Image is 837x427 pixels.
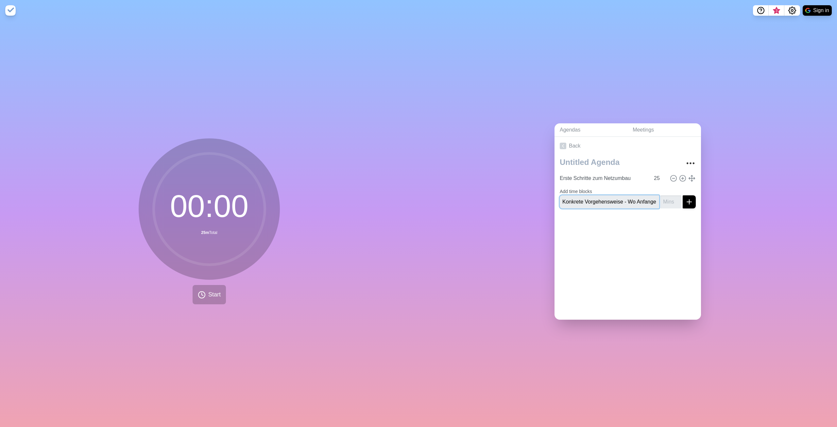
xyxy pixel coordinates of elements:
[5,5,16,16] img: timeblocks logo
[193,285,226,304] button: Start
[684,157,697,170] button: More
[555,137,701,155] a: Back
[651,172,667,185] input: Mins
[753,5,769,16] button: Help
[560,195,659,208] input: Name
[784,5,800,16] button: Settings
[774,8,779,13] span: 3
[660,195,681,208] input: Mins
[627,123,701,137] a: Meetings
[557,172,650,185] input: Name
[769,5,784,16] button: What’s new
[803,5,832,16] button: Sign in
[208,290,221,299] span: Start
[555,123,627,137] a: Agendas
[805,8,811,13] img: google logo
[560,189,592,194] label: Add time blocks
